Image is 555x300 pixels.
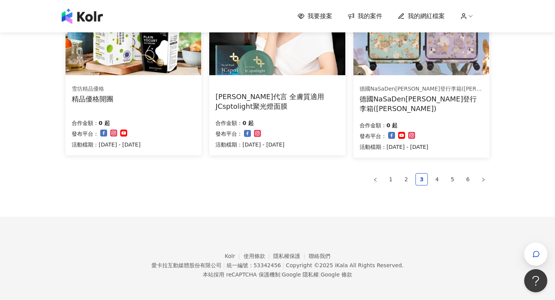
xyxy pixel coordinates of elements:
[286,262,404,268] div: Copyright © 2025 All Rights Reserved.
[360,142,429,152] p: 活動檔期：[DATE] - [DATE]
[360,85,483,93] div: 德國NaSaDen[PERSON_NAME]登行李箱([PERSON_NAME])
[373,177,378,182] span: left
[298,12,332,20] a: 我要接案
[308,12,332,20] span: 我要接案
[408,12,445,20] span: 我的網紅檔案
[244,253,274,259] a: 使用條款
[477,173,489,185] button: right
[151,262,222,268] div: 愛卡拉互動媒體股份有限公司
[446,173,459,185] li: 5
[321,271,352,278] a: Google 條款
[385,174,397,185] a: 1
[385,173,397,185] li: 1
[477,173,489,185] li: Next Page
[242,118,254,128] p: 0 起
[360,94,483,113] div: 德國NaSaDen[PERSON_NAME]登行李箱([PERSON_NAME])
[360,121,387,130] p: 合作金額：
[369,173,382,185] li: Previous Page
[203,270,352,279] span: 本站採用 reCAPTCHA 保護機制
[215,140,284,149] p: 活動檔期：[DATE] - [DATE]
[215,129,242,138] p: 發布平台：
[387,121,398,130] p: 0 起
[335,262,348,268] a: iKala
[358,12,382,20] span: 我的案件
[99,118,110,128] p: 0 起
[462,173,474,185] li: 6
[431,174,443,185] a: 4
[227,262,281,268] div: 統一編號：53342456
[72,118,99,128] p: 合作金額：
[223,262,225,268] span: |
[369,173,382,185] button: left
[348,12,382,20] a: 我的案件
[72,140,141,149] p: 活動檔期：[DATE] - [DATE]
[273,253,309,259] a: 隱私權保護
[416,174,427,185] a: 3
[72,94,113,104] div: 精品優格開團
[400,174,412,185] a: 2
[481,177,486,182] span: right
[282,271,319,278] a: Google 隱私權
[215,118,242,128] p: 合作金額：
[398,12,445,20] a: 我的網紅檔案
[319,271,321,278] span: |
[309,253,330,259] a: 聯絡我們
[415,173,428,185] li: 3
[72,129,99,138] p: 發布平台：
[72,85,113,93] div: 雪坊精品優格
[462,174,474,185] a: 6
[280,271,282,278] span: |
[447,174,458,185] a: 5
[524,269,547,292] iframe: Help Scout Beacon - Open
[283,262,284,268] span: |
[360,131,387,141] p: 發布平台：
[215,92,339,111] div: [PERSON_NAME]代言 全膚質適用 JCsptolight聚光燈面膜
[225,253,243,259] a: Kolr
[62,8,103,24] img: logo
